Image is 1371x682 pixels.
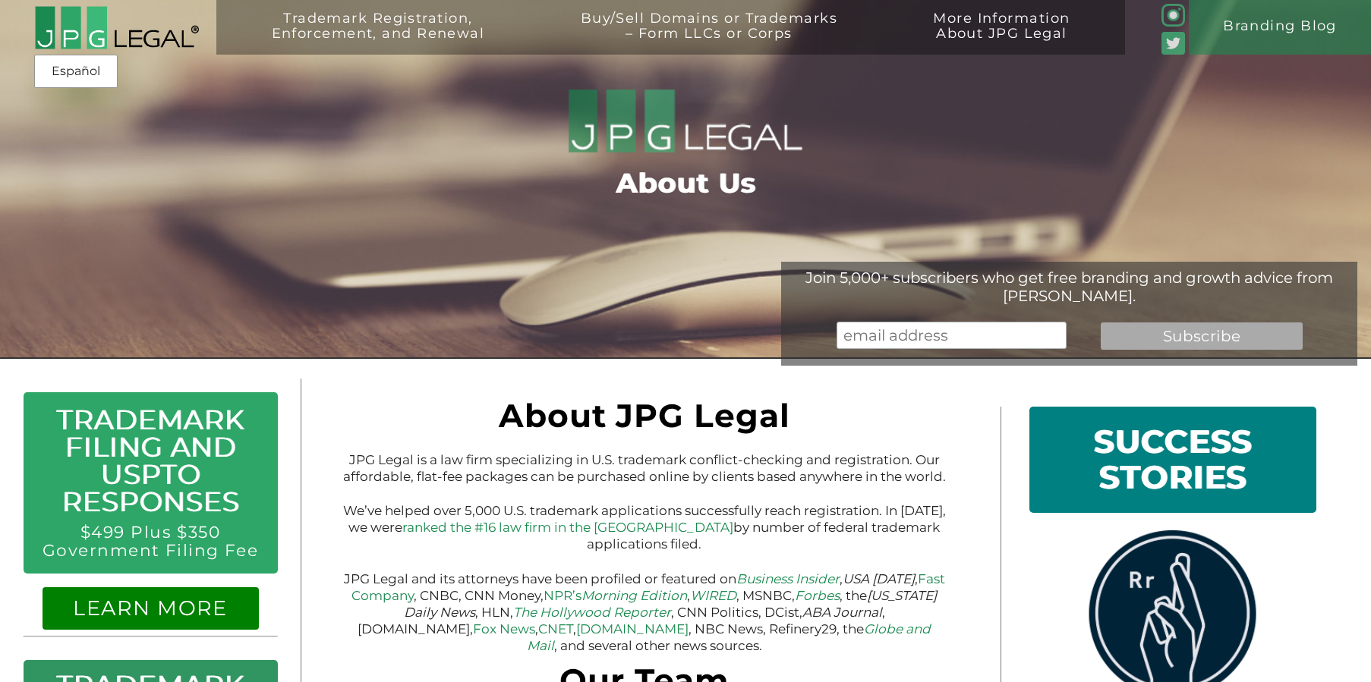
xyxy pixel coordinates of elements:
a: Trademark Filing and USPTO Responses [56,403,244,518]
a: Fox News [473,621,535,636]
img: 2016-logo-black-letters-3-r.png [34,5,199,50]
a: WIRED [690,588,736,603]
p: We’ve helped over 5,000 U.S. trademark applications successfully reach registration. In [DATE], w... [342,502,946,552]
a: [DOMAIN_NAME] [576,621,689,636]
em: [US_STATE] Daily News [404,588,938,620]
div: Join 5,000+ subscribers who get free branding and growth advice from [PERSON_NAME]. [781,269,1357,305]
a: Español [39,58,113,85]
a: ranked the #16 law firm in the [GEOGRAPHIC_DATA] [402,520,733,535]
a: CNET [538,621,573,636]
p: JPG Legal and its attorneys have been profiled or featured on , , , CNBC, CNN Money, , , MSNBC, ,... [342,570,946,654]
h1: About JPG Legal [342,407,946,433]
a: $499 Plus $350 Government Filing Fee [43,522,258,560]
input: email address [837,322,1067,349]
a: Fast Company [351,571,945,603]
input: Subscribe [1101,322,1302,350]
img: Twitter_Social_Icon_Rounded_Square_Color-mid-green3-90.png [1161,32,1184,55]
img: glyph-logo_May2016-green3-90.png [1161,4,1184,27]
a: Buy/Sell Domains or Trademarks– Form LLCs or Corps [539,11,878,66]
a: Forbes [795,588,840,603]
a: More InformationAbout JPG Legal [892,11,1111,66]
a: LEARN MORE [73,596,227,621]
a: NPR’sMorning Edition [544,588,687,603]
a: The Hollywood Reporter [513,605,671,620]
p: JPG Legal is a law firm specializing in U.S. trademark conflict-checking and registration. Our af... [342,451,946,485]
h1: SUCCESS STORIES [1043,420,1303,498]
em: Morning Edition [581,588,687,603]
a: Globe and Mail [527,621,931,653]
em: USA [DATE] [843,571,915,586]
em: ABA Journal [802,605,882,620]
a: Trademark Registration,Enforcement, and Renewal [230,11,525,66]
a: Business Insider [736,571,840,586]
